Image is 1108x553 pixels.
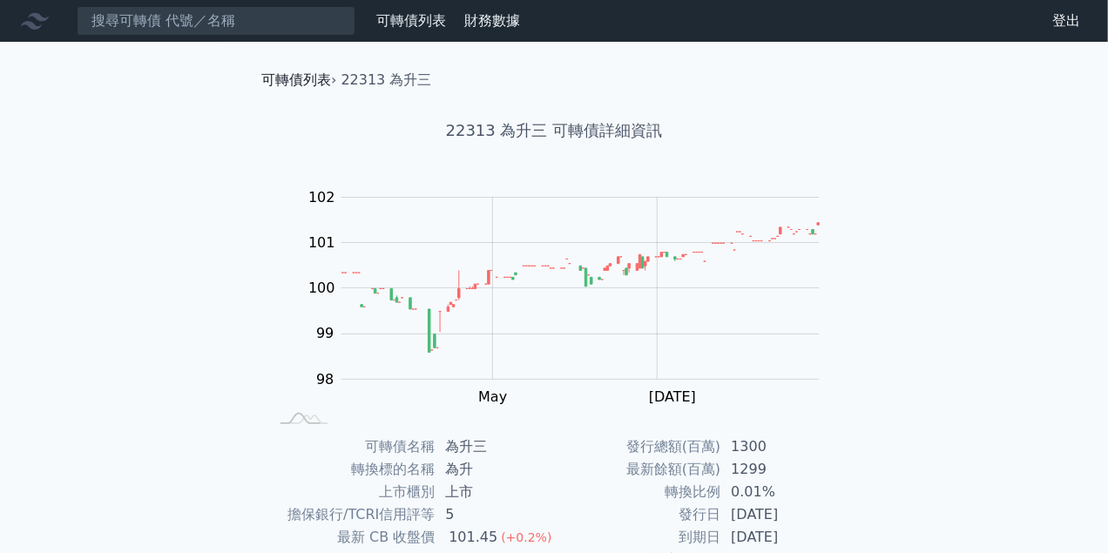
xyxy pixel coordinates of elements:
[435,481,554,503] td: 上市
[435,503,554,526] td: 5
[554,526,720,549] td: 到期日
[376,12,446,29] a: 可轉債列表
[435,435,554,458] td: 為升三
[464,12,520,29] a: 財務數據
[268,458,435,481] td: 轉換標的名稱
[720,526,840,549] td: [DATE]
[288,189,846,405] g: Chart
[554,481,720,503] td: 轉換比例
[720,481,840,503] td: 0.01%
[247,118,861,143] h1: 22313 為升三 可轉債詳細資訊
[268,481,435,503] td: 上市櫃別
[261,71,331,88] a: 可轉債列表
[445,526,501,549] div: 101.45
[316,326,334,342] tspan: 99
[501,530,551,544] span: (+0.2%)
[308,280,335,296] tspan: 100
[554,435,720,458] td: 發行總額(百萬)
[341,223,819,353] g: Series
[435,458,554,481] td: 為升
[720,503,840,526] td: [DATE]
[261,70,336,91] li: ›
[341,70,432,91] li: 22313 為升三
[308,234,335,251] tspan: 101
[554,503,720,526] td: 發行日
[649,388,696,405] tspan: [DATE]
[720,458,840,481] td: 1299
[316,371,334,388] tspan: 98
[478,388,507,405] tspan: May
[720,435,840,458] td: 1300
[77,6,355,36] input: 搜尋可轉債 代號／名稱
[554,458,720,481] td: 最新餘額(百萬)
[268,526,435,549] td: 最新 CB 收盤價
[268,435,435,458] td: 可轉債名稱
[1038,7,1094,35] a: 登出
[308,189,335,206] tspan: 102
[268,503,435,526] td: 擔保銀行/TCRI信用評等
